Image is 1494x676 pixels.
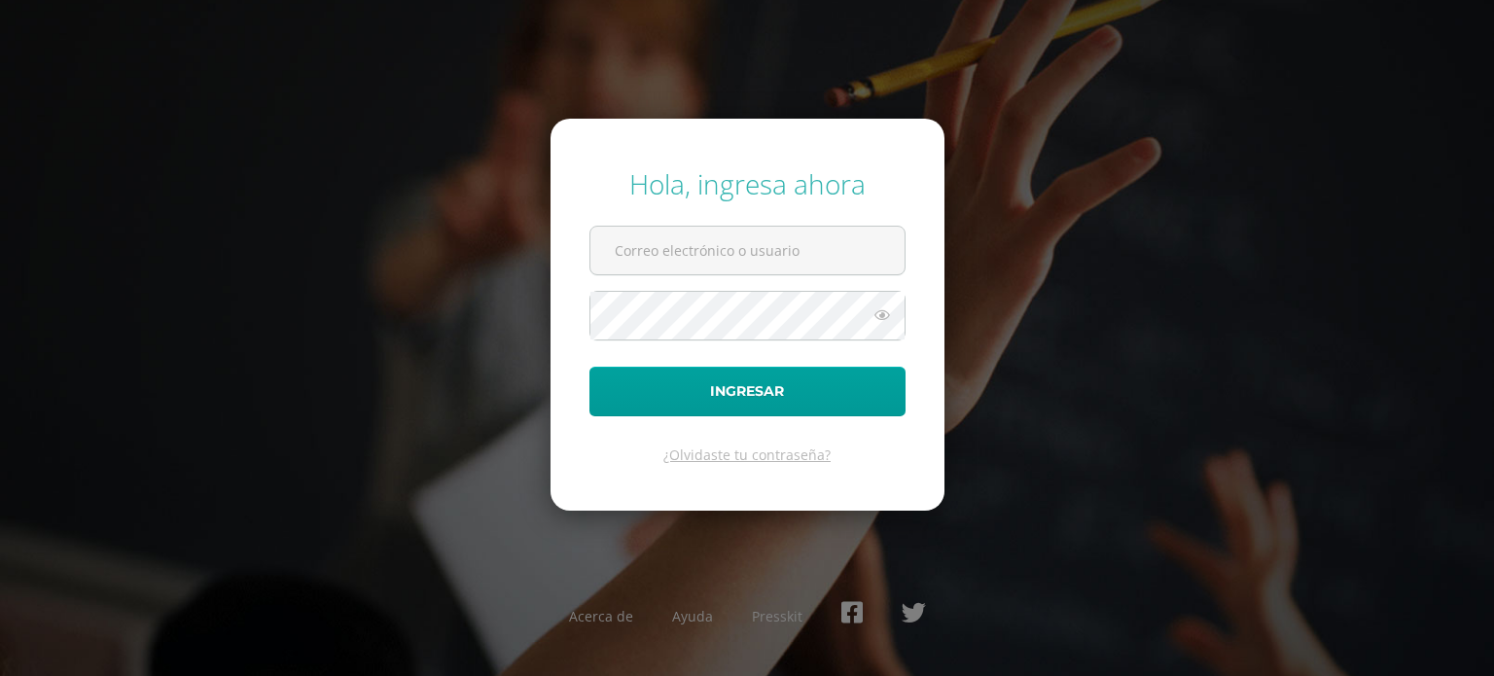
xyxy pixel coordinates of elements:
div: Hola, ingresa ahora [589,165,906,202]
button: Ingresar [589,367,906,416]
input: Correo electrónico o usuario [590,227,905,274]
a: Acerca de [569,607,633,625]
a: ¿Olvidaste tu contraseña? [663,445,831,464]
a: Presskit [752,607,802,625]
a: Ayuda [672,607,713,625]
